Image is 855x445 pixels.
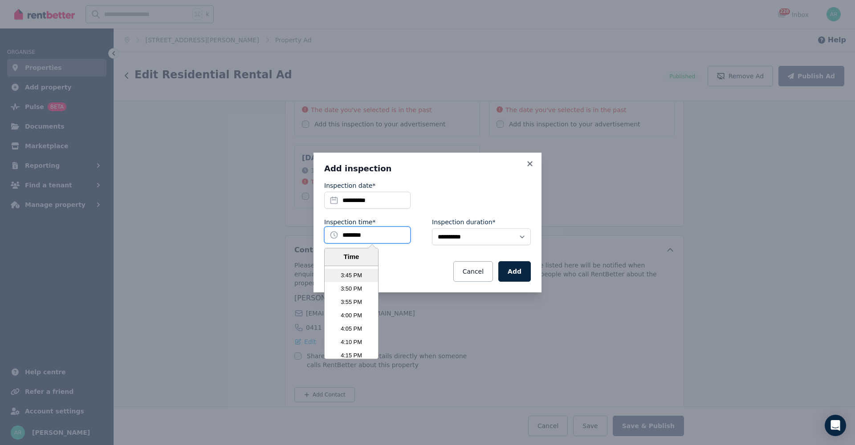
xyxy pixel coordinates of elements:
[324,218,375,227] label: Inspection time*
[327,252,376,262] div: Time
[325,282,378,295] li: 3:50 PM
[324,163,531,174] h3: Add inspection
[498,261,531,282] button: Add
[432,218,496,227] label: Inspection duration*
[325,295,378,309] li: 3:55 PM
[825,415,846,436] div: Open Intercom Messenger
[325,322,378,336] li: 4:05 PM
[325,266,378,359] ul: Time
[325,349,378,362] li: 4:15 PM
[325,336,378,349] li: 4:10 PM
[325,309,378,322] li: 4:00 PM
[453,261,493,282] button: Cancel
[325,269,378,282] li: 3:45 PM
[324,181,375,190] label: Inspection date*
